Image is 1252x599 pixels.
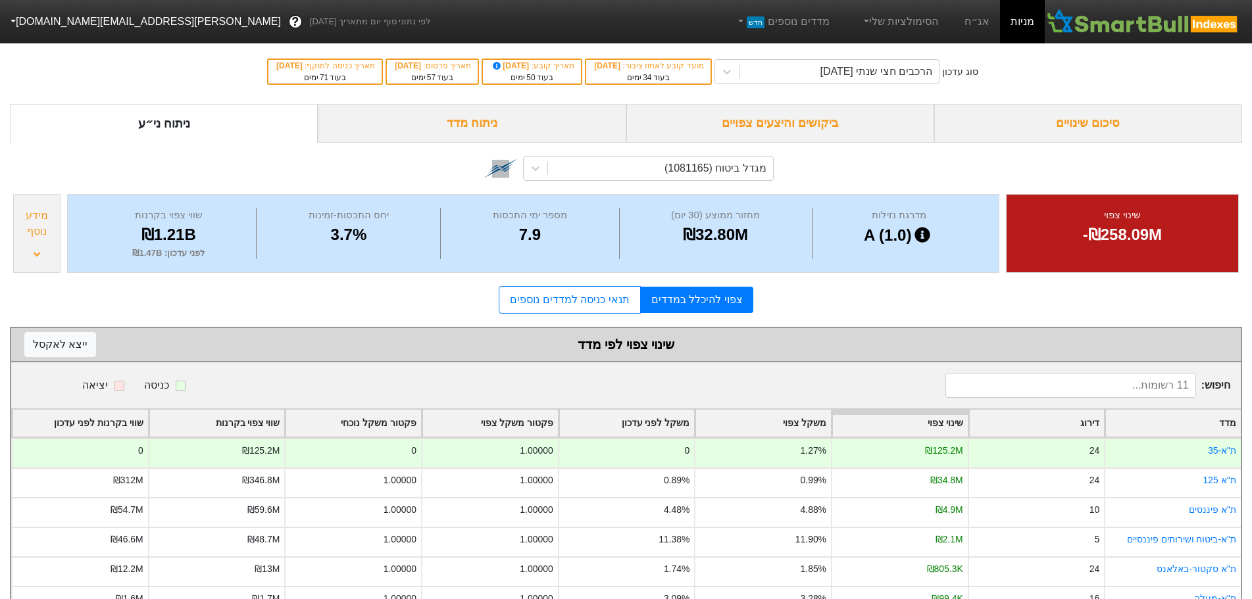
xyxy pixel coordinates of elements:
[149,410,285,437] div: Toggle SortBy
[111,503,143,517] div: ₪54.7M
[664,160,766,176] div: מגדל ביטוח (1081165)
[1105,410,1241,437] div: Toggle SortBy
[1023,208,1222,223] div: שינוי צפוי
[84,208,253,223] div: שווי צפוי בקרנות
[934,104,1242,143] div: סיכום שינויים
[664,473,689,487] div: 0.89%
[489,72,574,84] div: בעוד ימים
[393,60,471,72] div: תאריך פרסום :
[659,533,689,546] div: 11.38%
[520,503,553,517] div: 1.00000
[1095,533,1100,546] div: 5
[1189,504,1236,515] a: ת''א פיננסים
[1045,9,1241,35] img: SmartBull
[393,72,471,84] div: בעוד ימים
[820,64,932,80] div: הרכבים חצי שנתי [DATE]
[260,223,437,247] div: 3.7%
[275,60,375,72] div: תאריך כניסה לתוקף :
[925,444,963,458] div: ₪125.2M
[520,473,553,487] div: 1.00000
[276,61,305,70] span: [DATE]
[1127,534,1236,544] a: ת"א-ביטוח ושירותים פיננסיים
[499,286,640,314] a: תנאי כניסה למדדים נוספים
[594,61,622,70] span: [DATE]
[275,72,375,84] div: בעוד ימים
[801,473,826,487] div: 0.99%
[945,373,1196,398] input: 11 רשומות...
[260,208,437,223] div: יחס התכסות-זמינות
[623,223,809,247] div: ₪32.80M
[111,562,143,576] div: ₪12.2M
[422,410,558,437] div: Toggle SortBy
[936,503,963,517] div: ₪4.9M
[113,473,143,487] div: ₪312M
[111,533,143,546] div: ₪46.6M
[1203,475,1236,485] a: ת''א 125
[310,15,430,28] span: לפי נתוני סוף יום מתאריך [DATE]
[685,444,690,458] div: 0
[930,473,963,487] div: ₪34.8M
[13,410,148,437] div: Toggle SortBy
[520,533,553,546] div: 1.00000
[82,377,108,393] div: יציאה
[384,533,416,546] div: 1.00000
[84,223,253,247] div: ₪1.21B
[832,410,968,437] div: Toggle SortBy
[816,223,982,248] div: A (1.0)
[286,410,421,437] div: Toggle SortBy
[1089,503,1099,517] div: 10
[1023,223,1222,247] div: -₪258.09M
[1157,563,1236,574] a: ת''א סקטור-באלאנס
[559,410,695,437] div: Toggle SortBy
[318,104,626,143] div: ניתוח מדד
[593,60,703,72] div: מועד קובע לאחוז ציבור :
[255,562,280,576] div: ₪13M
[856,9,944,35] a: הסימולציות שלי
[747,16,764,28] span: חדש
[623,208,809,223] div: מחזור ממוצע (30 יום)
[411,444,416,458] div: 0
[17,208,57,239] div: מידע נוסף
[526,73,535,82] span: 50
[384,473,416,487] div: 1.00000
[84,247,253,260] div: לפני עדכון : ₪1.47B
[927,562,963,576] div: ₪805.3K
[1208,445,1236,456] a: ת"א-35
[24,332,96,357] button: ייצא לאקסל
[444,208,615,223] div: מספר ימי התכסות
[395,61,423,70] span: [DATE]
[1089,444,1099,458] div: 24
[643,73,651,82] span: 34
[664,503,689,517] div: 4.48%
[593,72,703,84] div: בעוד ימים
[427,73,436,82] span: 57
[489,60,574,72] div: תאריך קובע :
[491,61,532,70] span: [DATE]
[942,65,978,79] div: סוג עדכון
[242,444,280,458] div: ₪125.2M
[291,13,299,31] span: ?
[24,335,1228,354] div: שינוי צפוי לפי מדד
[969,410,1105,437] div: Toggle SortBy
[384,562,416,576] div: 1.00000
[10,104,318,143] div: ניתוח ני״ע
[945,373,1230,398] span: חיפוש :
[247,533,280,546] div: ₪48.7M
[695,410,831,437] div: Toggle SortBy
[801,503,826,517] div: 4.88%
[1089,473,1099,487] div: 24
[1089,562,1099,576] div: 24
[626,104,934,143] div: ביקושים והיצעים צפויים
[520,444,553,458] div: 1.00000
[641,287,753,313] a: צפוי להיכלל במדדים
[795,533,826,546] div: 11.90%
[138,444,143,458] div: 0
[520,562,553,576] div: 1.00000
[936,533,963,546] div: ₪2.1M
[801,444,826,458] div: 1.27%
[144,377,169,393] div: כניסה
[384,503,416,517] div: 1.00000
[320,73,328,82] span: 71
[484,151,518,185] img: tase link
[242,473,280,487] div: ₪346.8M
